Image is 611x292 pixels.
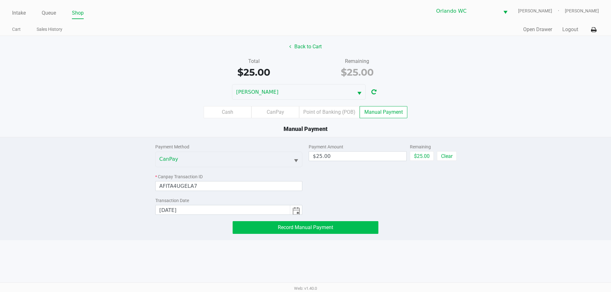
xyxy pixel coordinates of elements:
[251,106,299,118] label: CanPay
[310,58,404,65] div: Remaining
[437,151,457,161] button: Clear
[436,7,495,15] span: Orlando WC
[499,3,511,18] button: Select
[565,8,599,14] span: [PERSON_NAME]
[72,9,84,17] a: Shop
[410,144,434,150] div: Remaining
[12,9,26,17] a: Intake
[37,25,62,33] a: Sales History
[562,26,578,33] button: Logout
[353,85,365,99] button: Select
[156,205,290,215] input: null
[518,8,565,14] span: [PERSON_NAME]
[523,26,552,33] button: Open Drawer
[207,65,301,79] div: $25.00
[410,151,434,161] button: $25.00
[278,224,333,230] span: Record Manual Payment
[290,205,302,214] button: Toggle calendar
[233,221,378,234] button: Record Manual Payment
[360,106,407,118] label: Manual Payment
[310,65,404,79] div: $25.00
[155,197,303,204] div: Transaction Date
[155,144,303,150] div: Payment Method
[207,58,301,65] div: Total
[285,41,326,53] button: Back to Cart
[236,88,349,96] span: [PERSON_NAME]
[12,25,21,33] a: Cart
[294,286,317,291] span: Web: v1.40.0
[290,152,302,167] button: Select
[155,173,303,180] div: Canpay Transaction ID
[204,106,251,118] label: Cash
[159,155,286,163] span: CanPay
[42,9,56,17] a: Queue
[299,106,360,118] label: Point of Banking (POB)
[309,144,407,150] div: Payment Amount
